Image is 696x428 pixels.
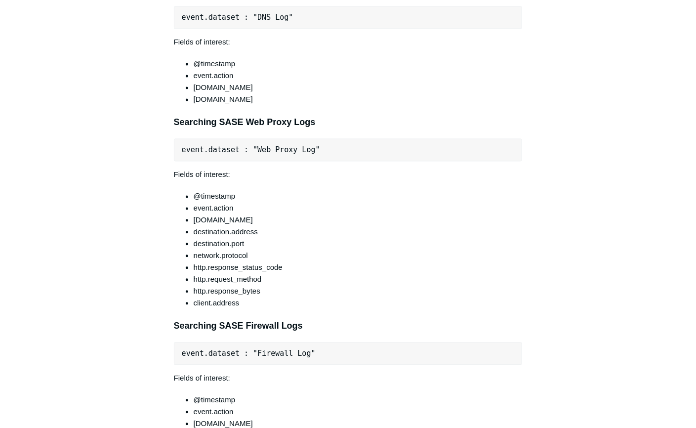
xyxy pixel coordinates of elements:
pre: event.dataset : "Firewall Log" [174,342,523,365]
p: Fields of interest: [174,372,523,384]
li: http.response_bytes [194,285,523,297]
li: destination.address [194,226,523,238]
li: http.response_status_code [194,261,523,273]
li: [DOMAIN_NAME] [194,214,523,226]
li: event.action [194,406,523,418]
li: client.address [194,297,523,309]
h3: Searching SASE Firewall Logs [174,319,523,333]
li: http.request_method [194,273,523,285]
li: @timestamp [194,394,523,406]
pre: event.dataset : "Web Proxy Log" [174,138,523,161]
li: destination.port [194,238,523,250]
pre: event.dataset : "DNS Log" [174,6,523,29]
li: @timestamp [194,58,523,70]
li: event.action [194,202,523,214]
li: [DOMAIN_NAME] [194,93,523,105]
li: network.protocol [194,250,523,261]
p: Fields of interest: [174,36,523,48]
h3: Searching SASE Web Proxy Logs [174,115,523,129]
li: @timestamp [194,190,523,202]
p: Fields of interest: [174,169,523,180]
li: [DOMAIN_NAME] [194,82,523,93]
li: event.action [194,70,523,82]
